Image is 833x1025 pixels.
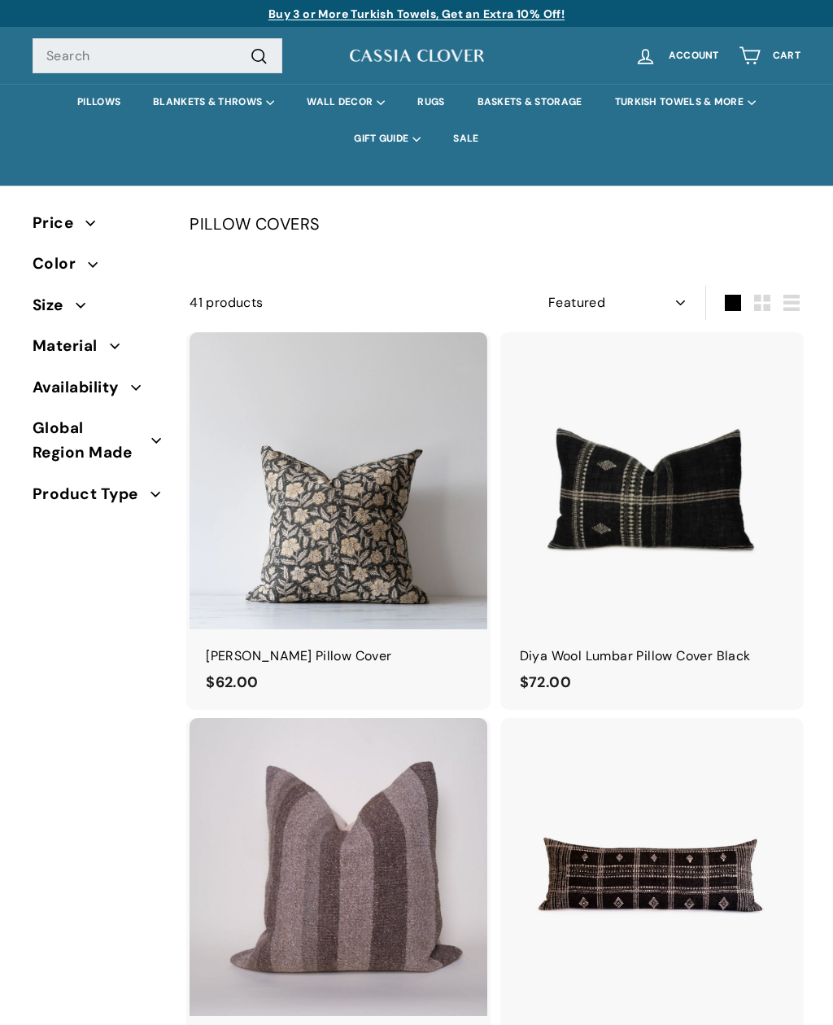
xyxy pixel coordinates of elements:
span: Product Type [33,482,150,506]
button: Color [33,247,164,288]
span: Price [33,211,85,235]
span: $72.00 [520,672,571,692]
span: Material [33,334,110,358]
span: Cart [773,50,800,61]
span: Account [669,50,719,61]
summary: TURKISH TOWELS & MORE [599,84,772,120]
a: SALE [437,120,495,157]
span: Color [33,252,88,276]
div: Diya Wool Lumbar Pillow Cover Black [520,646,784,667]
input: Search [33,38,282,74]
summary: WALL DECOR [290,84,401,120]
button: Product Type [33,478,164,519]
a: RUGS [401,84,460,120]
a: BASKETS & STORAGE [461,84,599,120]
a: PILLOWS [61,84,137,120]
summary: GIFT GUIDE [338,120,437,157]
button: Material [33,330,164,370]
span: Size [33,293,76,318]
summary: BLANKETS & THROWS [137,84,290,120]
span: Global Region Made [33,416,151,466]
span: Availability [33,375,131,400]
a: [PERSON_NAME] Pillow Cover [190,332,486,711]
button: Availability [33,371,164,412]
span: $62.00 [206,672,258,692]
button: Size [33,289,164,330]
a: Account [625,32,729,80]
div: 41 products [190,292,495,313]
a: Diya Wool Lumbar Pillow Cover Black [504,332,800,711]
div: PILLOW COVERS [190,211,800,237]
button: Global Region Made [33,412,164,478]
button: Price [33,207,164,247]
div: [PERSON_NAME] Pillow Cover [206,646,470,667]
a: Cart [729,32,810,80]
a: Buy 3 or More Turkish Towels, Get an Extra 10% Off! [268,7,565,21]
